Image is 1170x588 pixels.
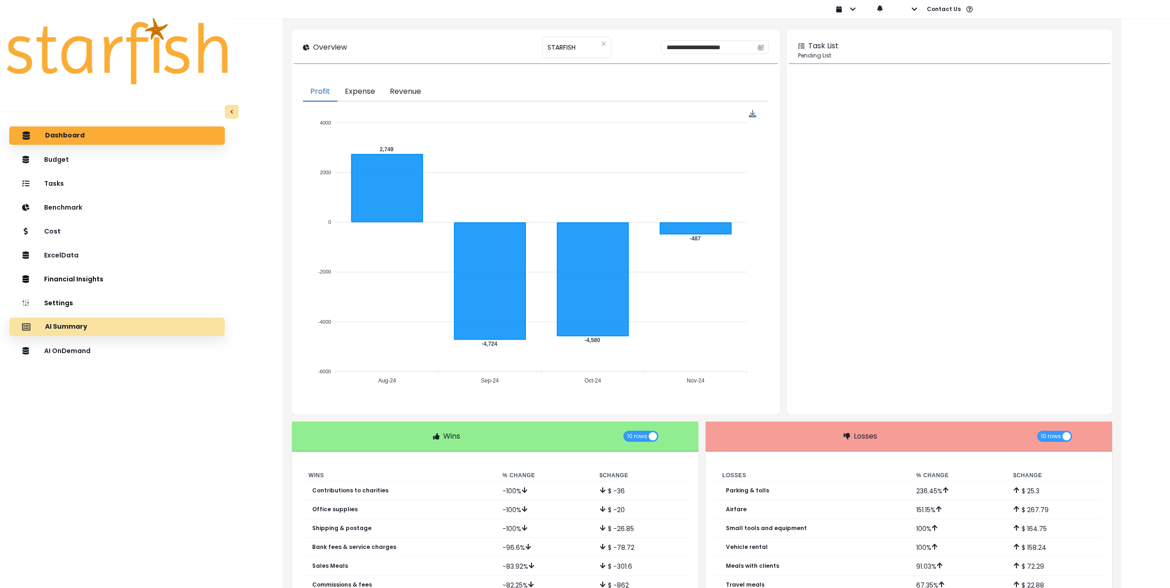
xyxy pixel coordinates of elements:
[1006,470,1103,481] th: $ Change
[9,318,225,336] button: AI Summary
[45,131,85,140] p: Dashboard
[585,378,601,384] tspan: Oct-24
[45,323,87,331] p: AI Summary
[313,42,347,53] p: Overview
[909,481,1006,500] td: 236.45 %
[318,269,331,275] tspan: -2000
[687,378,705,384] tspan: Nov-24
[495,557,592,576] td: -83.92 %
[9,294,225,312] button: Settings
[1006,557,1103,576] td: $ 72.29
[312,544,396,550] p: Bank fees & service charges
[495,519,592,538] td: -100 %
[318,369,331,374] tspan: -6000
[44,180,64,188] p: Tasks
[1006,500,1103,519] td: $ 267.79
[481,378,499,384] tspan: Sep-24
[758,44,764,51] svg: calendar
[44,347,91,355] p: AI OnDemand
[726,506,747,513] p: Airfare
[1041,431,1061,442] span: 10 rows
[312,487,388,494] p: Contributions to charities
[9,222,225,240] button: Cost
[1006,538,1103,557] td: $ 158.24
[320,170,331,175] tspan: 2000
[592,557,689,576] td: $ -301.6
[328,219,331,225] tspan: 0
[44,228,61,235] p: Cost
[627,431,647,442] span: 10 rows
[909,557,1006,576] td: 91.03 %
[592,470,689,481] th: $ Change
[301,470,495,481] th: Wins
[312,525,371,531] p: Shipping & postage
[592,481,689,500] td: $ -36
[378,378,396,384] tspan: Aug-24
[798,51,1101,60] p: Pending List
[312,582,372,588] p: Commissions & fees
[312,506,358,513] p: Office supplies
[601,41,606,46] svg: close
[726,525,807,531] p: Small tools and equipment
[808,40,839,51] p: Task List
[382,82,428,102] button: Revenue
[9,198,225,217] button: Benchmark
[909,470,1006,481] th: % Change
[854,431,877,442] p: Losses
[9,270,225,288] button: Financial Insights
[9,342,225,360] button: AI OnDemand
[909,500,1006,519] td: 151.15 %
[715,470,909,481] th: Losses
[320,120,331,126] tspan: 4000
[312,563,348,569] p: Sales Meals
[443,431,460,442] p: Wins
[726,544,768,550] p: Vehicle rental
[726,487,769,494] p: Parking & tolls
[303,82,337,102] button: Profit
[9,246,225,264] button: ExcelData
[592,519,689,538] td: $ -26.85
[9,126,225,145] button: Dashboard
[1006,519,1103,538] td: $ 164.75
[44,251,79,259] p: ExcelData
[495,538,592,557] td: -96.6 %
[44,156,69,164] p: Budget
[601,39,606,48] button: Clear
[337,82,382,102] button: Expense
[749,110,757,118] div: Menu
[749,110,757,118] img: Download Profit
[318,319,331,325] tspan: -4000
[9,150,225,169] button: Budget
[909,519,1006,538] td: 100 %
[909,538,1006,557] td: 100 %
[592,500,689,519] td: $ -20
[495,481,592,500] td: -100 %
[592,538,689,557] td: $ -78.72
[9,174,225,193] button: Tasks
[44,204,82,211] p: Benchmark
[495,470,592,481] th: % Change
[495,500,592,519] td: -100 %
[1006,481,1103,500] td: $ 25.3
[548,38,576,57] span: STARFISH
[726,582,765,588] p: Travel meals
[726,563,779,569] p: Meals with clients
